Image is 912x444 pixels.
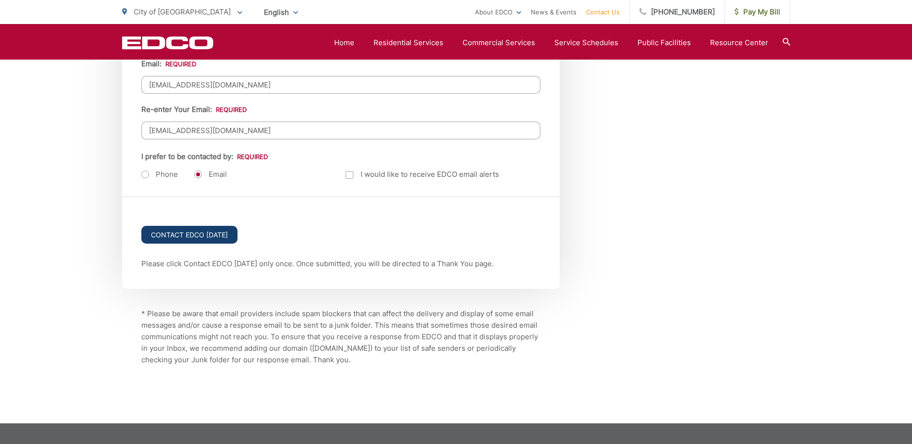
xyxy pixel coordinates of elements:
[637,37,691,49] a: Public Facilities
[134,7,231,16] span: City of [GEOGRAPHIC_DATA]
[475,6,521,18] a: About EDCO
[554,37,618,49] a: Service Schedules
[710,37,768,49] a: Resource Center
[141,152,268,161] label: I prefer to be contacted by:
[374,37,443,49] a: Residential Services
[141,308,540,366] p: * Please be aware that email providers include spam blockers that can affect the delivery and dis...
[346,169,499,180] label: I would like to receive EDCO email alerts
[735,6,780,18] span: Pay My Bill
[531,6,576,18] a: News & Events
[334,37,354,49] a: Home
[586,6,620,18] a: Contact Us
[141,105,247,114] label: Re-enter Your Email:
[141,258,540,270] p: Please click Contact EDCO [DATE] only once. Once submitted, you will be directed to a Thank You p...
[194,170,227,179] label: Email
[462,37,535,49] a: Commercial Services
[122,36,213,49] a: EDCD logo. Return to the homepage.
[257,4,305,21] span: English
[141,170,178,179] label: Phone
[141,226,237,244] input: Contact EDCO [DATE]
[141,60,196,68] label: Email:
